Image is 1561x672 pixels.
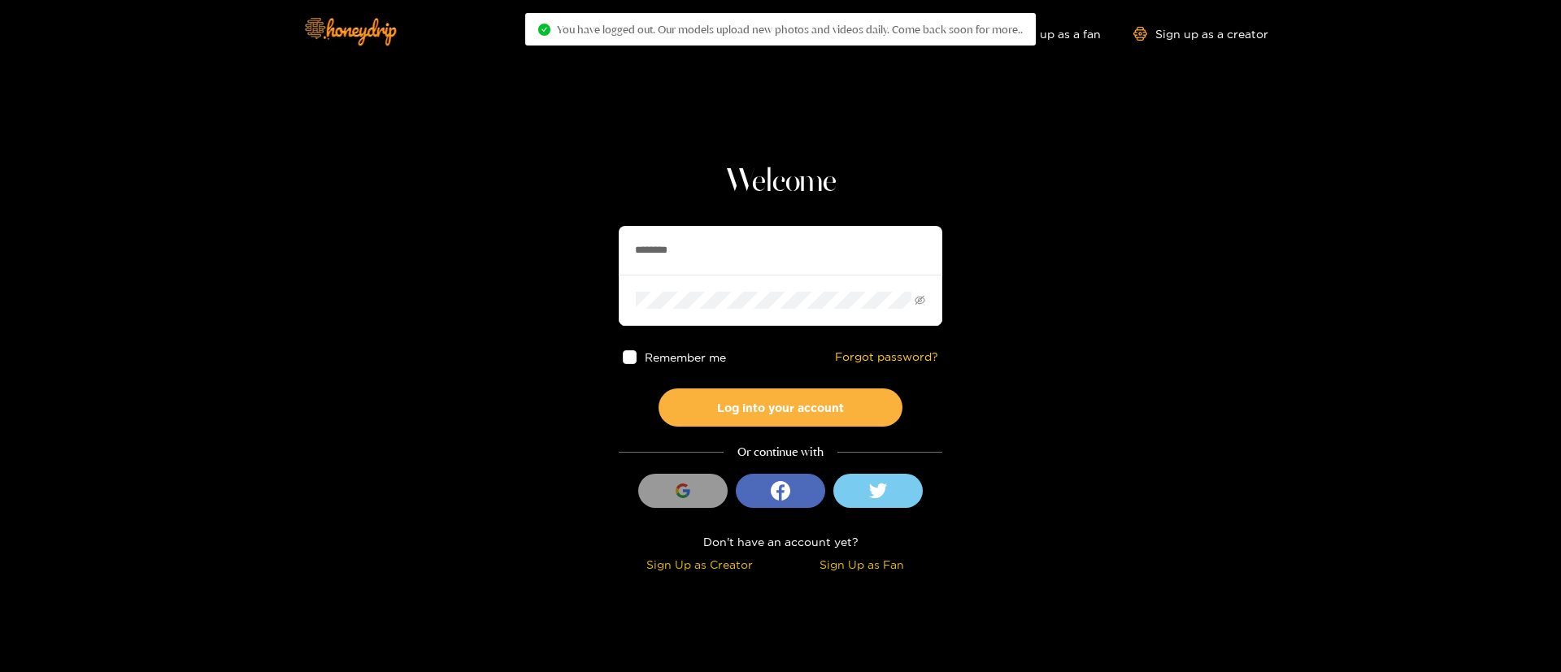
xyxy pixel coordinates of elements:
span: You have logged out. Our models upload new photos and videos daily. Come back soon for more.. [557,23,1023,36]
span: Remember me [645,351,726,363]
button: Log into your account [659,388,902,427]
div: Don't have an account yet? [619,532,942,551]
div: Or continue with [619,443,942,462]
span: eye-invisible [915,295,925,306]
div: Sign Up as Creator [623,555,776,574]
h1: Welcome [619,163,942,202]
div: Sign Up as Fan [785,555,938,574]
a: Forgot password? [835,350,938,364]
a: Sign up as a fan [989,27,1101,41]
span: check-circle [538,24,550,36]
a: Sign up as a creator [1133,27,1268,41]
